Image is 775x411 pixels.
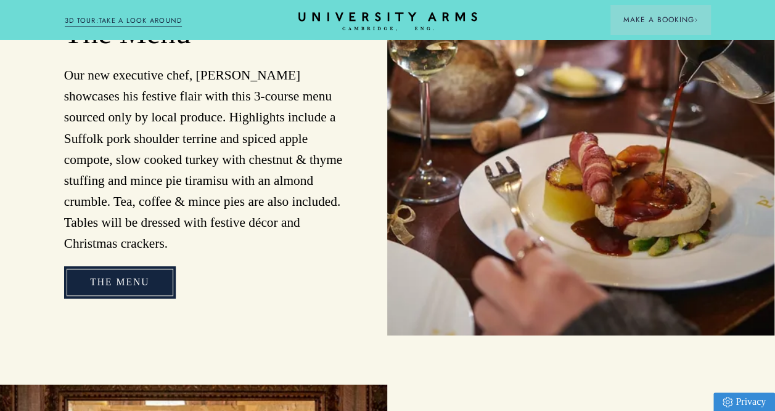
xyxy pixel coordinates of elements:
[298,12,477,31] a: Home
[610,5,710,35] button: Make a BookingArrow icon
[64,65,350,254] p: Our new executive chef, [PERSON_NAME] showcases his festive flair with this 3-course menu sourced...
[65,15,182,26] a: 3D TOUR:TAKE A LOOK AROUND
[713,393,775,411] a: Privacy
[64,266,175,298] a: The Menu
[723,397,732,407] img: Privacy
[623,14,698,25] span: Make a Booking
[694,18,698,22] img: Arrow icon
